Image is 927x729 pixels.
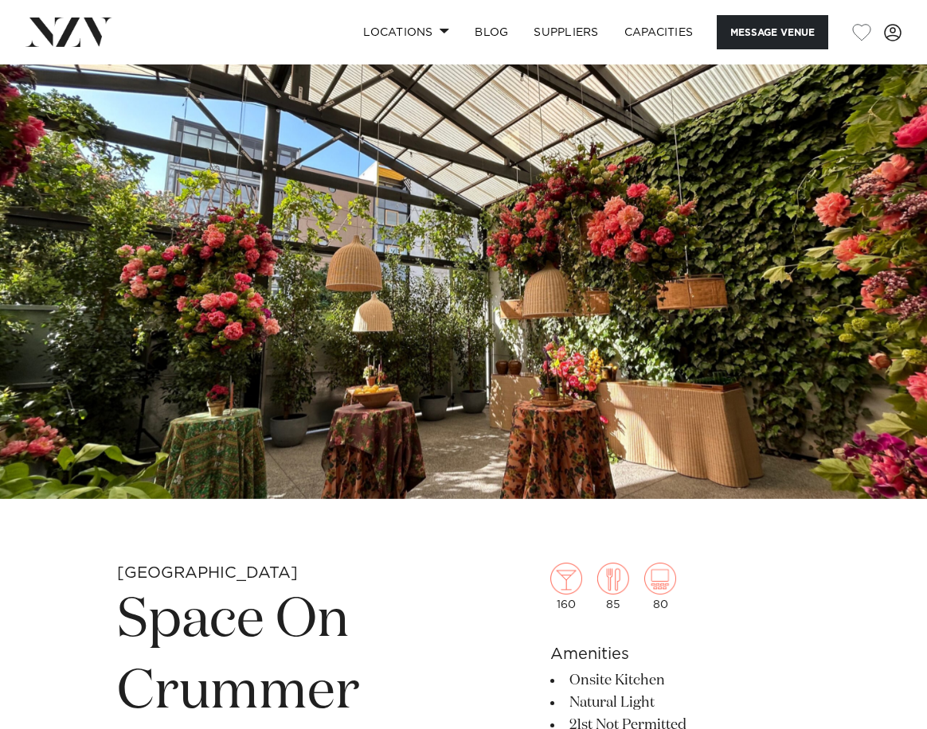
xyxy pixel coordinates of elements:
[717,15,828,49] button: Message Venue
[550,692,810,714] li: Natural Light
[117,585,437,728] h1: Space On Crummer
[350,15,462,49] a: Locations
[597,563,629,610] div: 85
[25,18,112,46] img: nzv-logo.png
[644,563,676,610] div: 80
[521,15,611,49] a: SUPPLIERS
[550,563,582,610] div: 160
[550,642,810,666] h6: Amenities
[117,565,298,581] small: [GEOGRAPHIC_DATA]
[597,563,629,595] img: dining.png
[462,15,521,49] a: BLOG
[612,15,706,49] a: Capacities
[550,669,810,692] li: Onsite Kitchen
[644,563,676,595] img: theatre.png
[550,563,582,595] img: cocktail.png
